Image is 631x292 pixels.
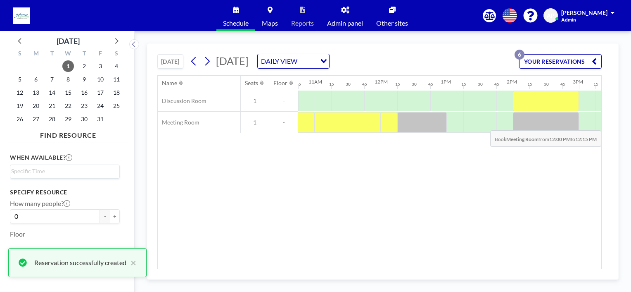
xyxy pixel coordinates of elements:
span: Tuesday, October 28, 2025 [46,113,58,125]
span: Admin [561,17,576,23]
div: 45 [296,81,301,87]
div: 45 [362,81,367,87]
span: Reports [291,20,314,26]
span: Sunday, October 26, 2025 [14,113,26,125]
span: Monday, October 27, 2025 [30,113,42,125]
div: S [108,49,124,60]
span: Tuesday, October 21, 2025 [46,100,58,112]
div: Search for option [10,165,119,177]
span: Saturday, October 4, 2025 [111,60,122,72]
span: Thursday, October 2, 2025 [78,60,90,72]
div: 45 [560,81,565,87]
span: 1 [241,97,269,105]
div: 12PM [375,79,388,85]
div: F [92,49,108,60]
span: Monday, October 13, 2025 [30,87,42,98]
button: + [110,209,120,223]
button: [DATE] [157,54,183,69]
div: W [60,49,76,60]
label: Type [10,247,24,255]
span: Thursday, October 16, 2025 [78,87,90,98]
span: DAILY VIEW [259,56,299,67]
div: Floor [273,79,287,87]
span: Sunday, October 12, 2025 [14,87,26,98]
input: Search for option [300,56,315,67]
h4: FIND RESOURCE [10,128,126,139]
span: Discussion Room [158,97,206,105]
b: Meeting Room [506,136,538,142]
span: [DATE] [216,55,249,67]
span: - [269,97,298,105]
div: Reservation successfully created [34,258,126,268]
span: Schedule [223,20,249,26]
span: Saturday, October 25, 2025 [111,100,122,112]
span: Friday, October 3, 2025 [95,60,106,72]
button: close [126,258,136,268]
span: Thursday, October 30, 2025 [78,113,90,125]
div: 11AM [308,79,322,85]
div: 45 [428,81,433,87]
span: Friday, October 17, 2025 [95,87,106,98]
div: Name [162,79,177,87]
span: Book from to [490,130,601,147]
input: Search for option [11,167,115,176]
div: M [28,49,44,60]
span: Maps [262,20,278,26]
label: Floor [10,230,25,238]
b: 12:15 PM [575,136,597,142]
h3: Specify resource [10,189,120,196]
div: 30 [346,81,351,87]
span: Thursday, October 9, 2025 [78,74,90,85]
span: Saturday, October 11, 2025 [111,74,122,85]
span: Sunday, October 5, 2025 [14,74,26,85]
span: Monday, October 6, 2025 [30,74,42,85]
span: Wednesday, October 1, 2025 [62,60,74,72]
div: 15 [329,81,334,87]
span: - [269,119,298,126]
div: [DATE] [57,35,80,47]
div: 30 [478,81,483,87]
span: Tuesday, October 7, 2025 [46,74,58,85]
div: 15 [527,81,532,87]
div: 30 [412,81,417,87]
div: 15 [461,81,466,87]
span: Wednesday, October 8, 2025 [62,74,74,85]
span: AP [547,12,555,19]
span: Monday, October 20, 2025 [30,100,42,112]
div: Search for option [258,54,329,68]
button: - [100,209,110,223]
img: organization-logo [13,7,30,24]
span: Wednesday, October 22, 2025 [62,100,74,112]
span: Meeting Room [158,119,199,126]
div: T [76,49,92,60]
span: Friday, October 31, 2025 [95,113,106,125]
div: T [44,49,60,60]
span: Thursday, October 23, 2025 [78,100,90,112]
span: Sunday, October 19, 2025 [14,100,26,112]
div: 1PM [441,79,451,85]
span: Friday, October 10, 2025 [95,74,106,85]
span: [PERSON_NAME] [561,9,607,16]
button: YOUR RESERVATIONS6 [519,54,602,69]
label: How many people? [10,199,70,208]
div: S [12,49,28,60]
span: Tuesday, October 14, 2025 [46,87,58,98]
span: Wednesday, October 15, 2025 [62,87,74,98]
p: 6 [515,50,524,60]
div: 15 [395,81,400,87]
span: Wednesday, October 29, 2025 [62,113,74,125]
div: Seats [245,79,258,87]
span: Other sites [376,20,408,26]
b: 12:00 PM [549,136,571,142]
div: 3PM [573,79,583,85]
div: 30 [544,81,549,87]
span: Admin panel [327,20,363,26]
div: 15 [593,81,598,87]
span: 1 [241,119,269,126]
span: Saturday, October 18, 2025 [111,87,122,98]
div: 45 [494,81,499,87]
span: Friday, October 24, 2025 [95,100,106,112]
div: 2PM [507,79,517,85]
